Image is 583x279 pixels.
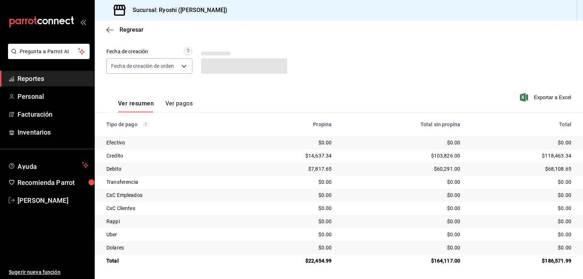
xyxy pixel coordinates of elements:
div: $0.00 [472,139,571,146]
div: $164,117.00 [343,257,460,264]
div: $0.00 [472,205,571,212]
div: Debito [106,165,237,173]
div: $103,826.00 [343,152,460,159]
div: $0.00 [249,178,332,186]
div: $0.00 [249,205,332,212]
div: $0.00 [472,218,571,225]
div: Efectivo [106,139,237,146]
div: $68,108.65 [472,165,571,173]
div: CxC Clientes [106,205,237,212]
div: Dolares [106,244,237,251]
span: Recomienda Parrot [17,178,89,187]
div: Fecha de creación [106,48,148,55]
span: Ayuda [17,161,79,170]
span: Facturación [17,109,89,119]
div: $14,637.34 [249,152,332,159]
div: navigation tabs [118,100,193,112]
div: CxC Empleados [106,191,237,199]
div: $0.00 [249,244,332,251]
h3: Sucursal: Ryoshi ([PERSON_NAME]) [127,6,227,15]
div: $7,817.65 [249,165,332,173]
div: Total [472,121,571,127]
span: Reportes [17,74,89,84]
div: Uber [106,231,237,238]
div: $0.00 [343,178,460,186]
span: Fecha de creación de orden [111,62,174,70]
span: [PERSON_NAME] [17,195,89,205]
div: $0.00 [343,244,460,251]
div: $0.00 [472,178,571,186]
button: Ver resumen [118,100,154,112]
div: $60,291.00 [343,165,460,173]
div: $0.00 [249,139,332,146]
div: $118,463.34 [472,152,571,159]
span: Personal [17,92,89,101]
span: Pregunta a Parrot AI [20,48,78,55]
button: Regresar [106,26,144,33]
div: $0.00 [343,205,460,212]
button: Exportar a Excel [521,93,571,102]
div: $0.00 [249,231,332,238]
div: $0.00 [343,231,460,238]
button: open_drawer_menu [80,19,86,25]
div: $0.00 [472,231,571,238]
div: $0.00 [472,191,571,199]
span: Regresar [120,26,144,33]
div: Transferencia [106,178,237,186]
span: Inventarios [17,127,89,137]
div: Total [106,257,237,264]
a: Pregunta a Parrot AI [5,53,90,61]
div: $186,571.99 [472,257,571,264]
button: Ver pagos [165,100,193,112]
div: $0.00 [343,139,460,146]
div: $0.00 [249,218,332,225]
div: Rappi [106,218,237,225]
button: Pregunta a Parrot AI [8,44,90,59]
svg: Los pagos realizados con Pay y otras terminales son montos brutos. [143,122,148,127]
div: $22,454.99 [249,257,332,264]
div: $0.00 [343,191,460,199]
span: Sugerir nueva función [9,268,89,276]
div: $0.00 [472,244,571,251]
div: $0.00 [343,218,460,225]
div: Propina [249,121,332,127]
div: Tipo de pago [106,121,237,127]
div: Credito [106,152,237,159]
div: Total sin propina [343,121,460,127]
div: $0.00 [249,191,332,199]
